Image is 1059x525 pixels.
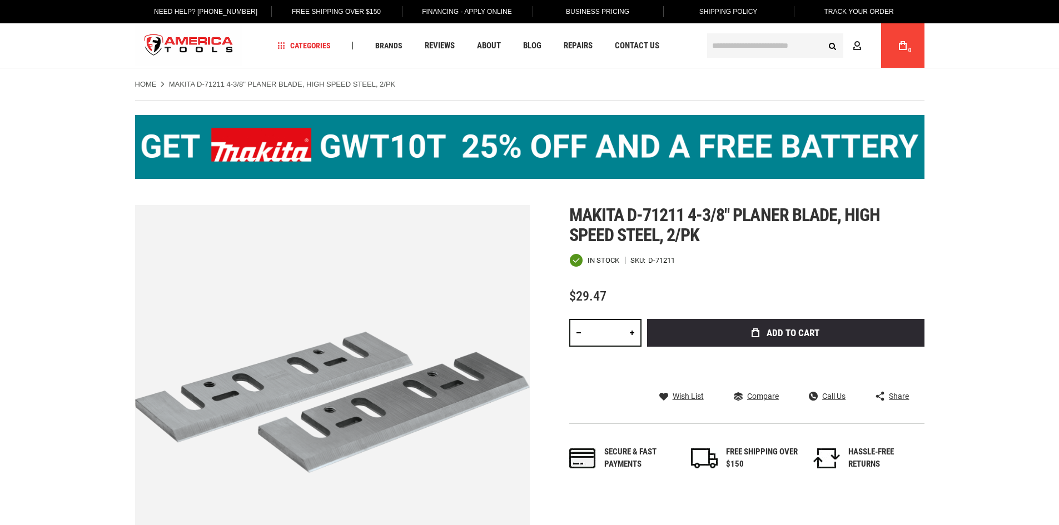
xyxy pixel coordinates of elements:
[889,392,909,400] span: Share
[169,80,396,88] strong: MAKITA D-71211 4-3/8" PLANER BLADE, HIGH SPEED STEEL, 2/PK
[135,79,157,89] a: Home
[569,448,596,468] img: payments
[272,38,336,53] a: Categories
[813,448,840,468] img: returns
[734,391,779,401] a: Compare
[892,23,913,68] a: 0
[822,35,843,56] button: Search
[648,257,675,264] div: D-71211
[630,257,648,264] strong: SKU
[518,38,546,53] a: Blog
[659,391,704,401] a: Wish List
[610,38,664,53] a: Contact Us
[569,253,619,267] div: Availability
[135,115,924,179] img: BOGO: Buy the Makita® XGT IMpact Wrench (GWT10T), get the BL4040 4ah Battery FREE!
[135,25,243,67] img: America Tools
[564,42,593,50] span: Repairs
[615,42,659,50] span: Contact Us
[747,392,779,400] span: Compare
[767,328,819,338] span: Add to Cart
[135,25,243,67] a: store logo
[559,38,598,53] a: Repairs
[673,392,704,400] span: Wish List
[569,204,881,246] span: Makita d-71211 4-3/8" planer blade, high speed steel, 2/pk
[691,448,718,468] img: shipping
[645,350,927,382] iframe: Secure express checkout frame
[848,446,921,470] div: HASSLE-FREE RETURNS
[604,446,677,470] div: Secure & fast payments
[477,42,501,50] span: About
[822,392,846,400] span: Call Us
[375,42,402,49] span: Brands
[472,38,506,53] a: About
[523,42,541,50] span: Blog
[726,446,798,470] div: FREE SHIPPING OVER $150
[420,38,460,53] a: Reviews
[425,42,455,50] span: Reviews
[370,38,407,53] a: Brands
[647,319,924,347] button: Add to Cart
[277,42,331,49] span: Categories
[569,288,606,304] span: $29.47
[809,391,846,401] a: Call Us
[908,47,912,53] span: 0
[588,257,619,264] span: In stock
[699,8,758,16] span: Shipping Policy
